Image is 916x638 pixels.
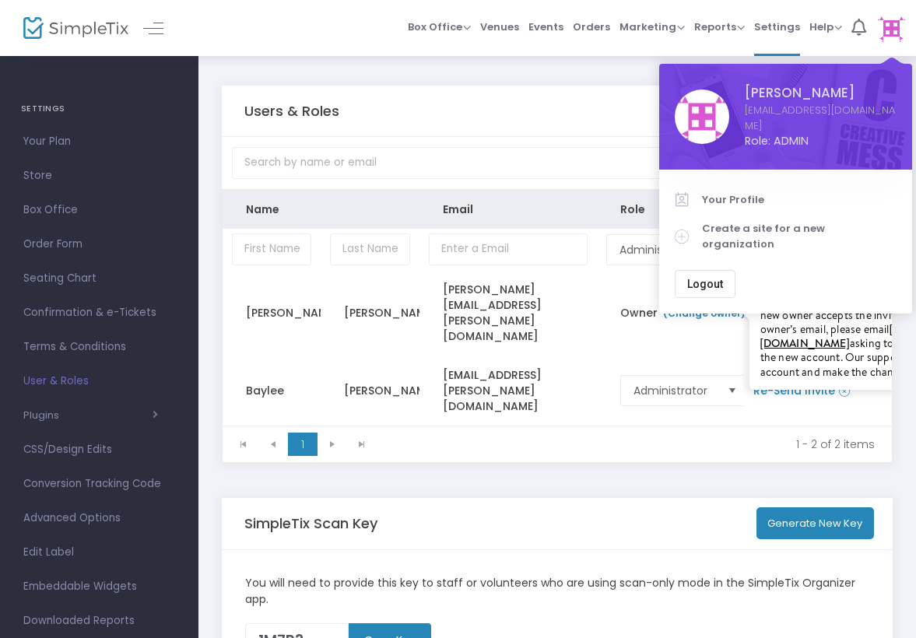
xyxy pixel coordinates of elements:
span: Terms & Conditions [23,337,175,357]
input: First Name [232,233,311,265]
span: Seating Chart [23,268,175,289]
th: Role [597,190,745,229]
span: User & Roles [23,371,175,391]
div: Data table [223,190,892,426]
th: Email [419,190,597,229]
span: Marketing [619,19,685,34]
span: Help [809,19,842,34]
span: Page 1 [288,433,318,456]
input: Search by name or email [232,147,716,179]
span: Your Profile [702,192,897,208]
span: CSS/Design Edits [23,440,175,460]
td: [PERSON_NAME][EMAIL_ADDRESS][PERSON_NAME][DOMAIN_NAME] [419,270,597,356]
span: Logout [687,278,723,290]
a: Your Profile [675,185,897,215]
span: Edit Label [23,542,175,563]
span: Order Form [23,234,175,254]
td: [PERSON_NAME] [321,270,419,356]
span: Administrator [633,383,714,398]
input: Last Name [330,233,409,265]
span: Embeddable Widgets [23,577,175,597]
span: Orders [573,7,610,47]
td: [PERSON_NAME] [223,270,321,356]
h5: SimpleTix Scan Key [244,515,377,532]
h4: SETTINGS [21,93,177,124]
input: Enter a Email [429,233,588,265]
span: Downloaded Reports [23,611,175,631]
span: Advanced Options [23,508,175,528]
span: Owner [620,305,749,321]
span: Box Office [408,19,471,34]
div: You will need to provide this key to staff or volunteers who are using scan-only mode in the Simp... [237,575,878,608]
span: Confirmation & e-Tickets [23,303,175,323]
span: Your Plan [23,131,175,152]
span: Create a site for a new organization [702,221,897,251]
a: Re-Send Invite [753,383,835,398]
td: [PERSON_NAME] [321,356,419,426]
a: Create a site for a new organization [675,214,897,258]
th: Name [223,190,321,229]
kendo-pager-info: 1 - 2 of 2 items [388,436,875,452]
td: [EMAIL_ADDRESS][PERSON_NAME][DOMAIN_NAME] [419,356,597,426]
span: Administrator [619,242,700,258]
span: Role: ADMIN [745,133,897,149]
a: [EMAIL_ADDRESS][DOMAIN_NAME] [745,103,897,133]
span: Venues [480,7,519,47]
span: Conversion Tracking Code [23,474,175,494]
button: Generate New Key [756,507,875,539]
span: Store [23,166,175,186]
span: Settings [754,7,800,47]
span: Events [528,7,563,47]
button: Logout [675,270,735,298]
span: Reports [694,19,745,34]
h5: Users & Roles [244,103,339,120]
span: Box Office [23,200,175,220]
span: [PERSON_NAME] [745,83,897,103]
td: Baylee [223,356,321,426]
button: Select [721,376,743,405]
button: Plugins [23,409,158,422]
